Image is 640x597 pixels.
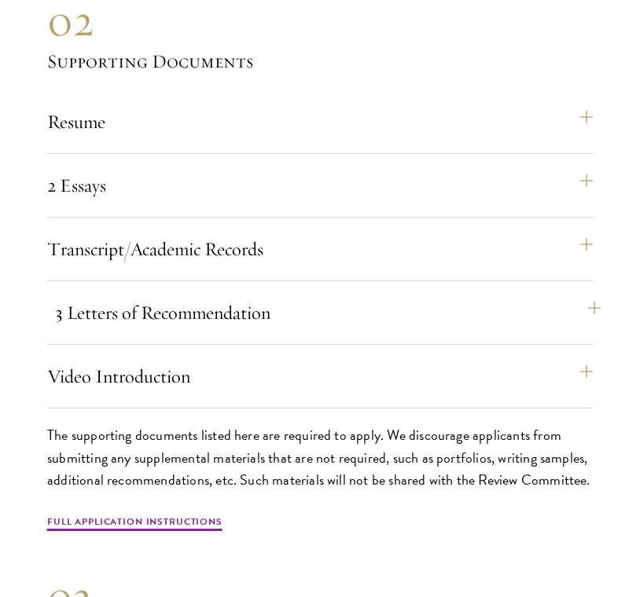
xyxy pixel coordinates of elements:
h3: Supporting Documents [47,48,593,75]
button: Resume [47,103,593,141]
button: Transcript/Academic Records [47,230,593,268]
button: 2 Essays [47,167,593,204]
button: Video Introduction [47,357,593,395]
button: 3 Letters of Recommendation [55,294,601,331]
p: The supporting documents listed here are required to apply. We discourage applicants from submitt... [47,424,593,490]
a: Full Application Instructions [47,515,223,533]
